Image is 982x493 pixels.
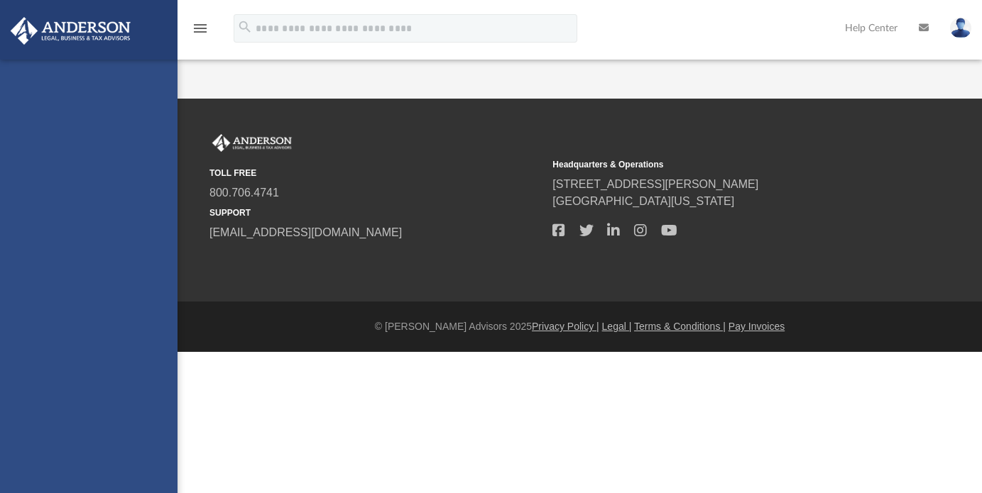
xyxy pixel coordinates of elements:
a: menu [192,27,209,37]
small: TOLL FREE [209,167,542,179]
a: [GEOGRAPHIC_DATA][US_STATE] [552,195,734,207]
a: Legal | [602,321,632,332]
a: Pay Invoices [729,321,785,332]
img: User Pic [950,18,971,38]
a: Privacy Policy | [532,321,599,332]
img: Anderson Advisors Platinum Portal [209,134,295,153]
div: © [PERSON_NAME] Advisors 2025 [178,319,982,334]
i: menu [192,20,209,37]
a: 800.706.4741 [209,187,279,199]
a: [STREET_ADDRESS][PERSON_NAME] [552,178,758,190]
i: search [237,19,253,35]
small: Headquarters & Operations [552,158,885,171]
img: Anderson Advisors Platinum Portal [6,17,135,45]
small: SUPPORT [209,206,542,219]
a: [EMAIL_ADDRESS][DOMAIN_NAME] [209,226,402,238]
a: Terms & Conditions | [634,321,726,332]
